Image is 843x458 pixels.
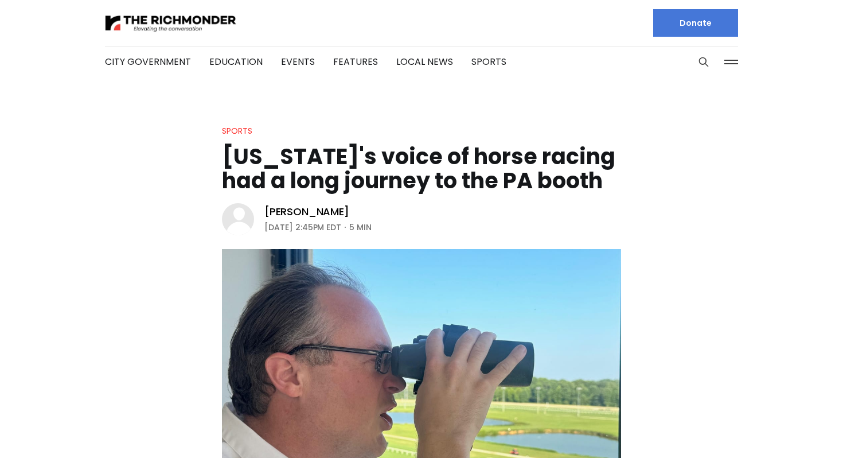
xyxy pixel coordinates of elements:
[209,55,263,68] a: Education
[653,9,738,37] a: Donate
[333,55,378,68] a: Features
[396,55,453,68] a: Local News
[695,53,712,71] button: Search this site
[349,220,372,234] span: 5 min
[471,55,506,68] a: Sports
[222,125,252,137] a: Sports
[105,55,191,68] a: City Government
[746,402,843,458] iframe: portal-trigger
[264,205,349,219] a: [PERSON_NAME]
[105,13,237,33] img: The Richmonder
[222,145,621,193] h1: [US_STATE]'s voice of horse racing had a long journey to the PA booth
[281,55,315,68] a: Events
[264,220,341,234] time: [DATE] 2:45PM EDT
